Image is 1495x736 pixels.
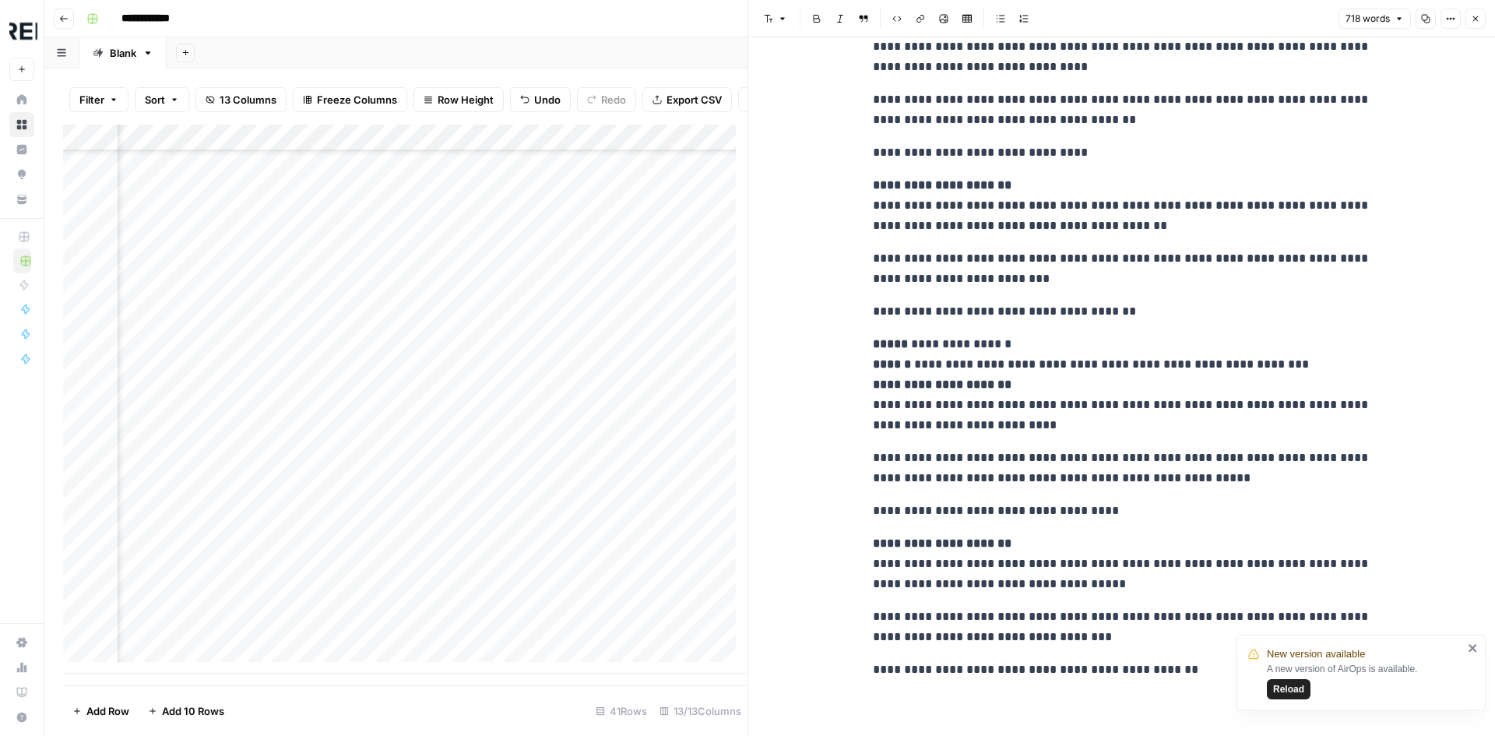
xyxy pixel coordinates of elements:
button: Add Row [63,699,139,724]
span: Add 10 Rows [162,703,224,719]
span: Add Row [86,703,129,719]
a: Blank [79,37,167,69]
button: Export CSV [642,87,732,112]
span: New version available [1267,646,1365,662]
button: Workspace: Threepipe Reply [9,12,34,51]
a: Insights [9,137,34,162]
button: Row Height [413,87,504,112]
span: Freeze Columns [317,92,397,107]
button: Reload [1267,679,1310,699]
button: Redo [577,87,636,112]
button: Sort [135,87,189,112]
span: Filter [79,92,104,107]
button: 13 Columns [195,87,287,112]
button: Add 10 Rows [139,699,234,724]
img: Threepipe Reply Logo [9,18,37,46]
span: Undo [534,92,561,107]
button: Freeze Columns [293,87,407,112]
a: Opportunities [9,162,34,187]
button: close [1468,642,1479,654]
span: Sort [145,92,165,107]
span: 13 Columns [220,92,276,107]
button: Undo [510,87,571,112]
div: A new version of AirOps is available. [1267,662,1463,699]
button: 718 words [1338,9,1411,29]
div: 13/13 Columns [653,699,747,724]
a: Learning Hub [9,680,34,705]
span: Redo [601,92,626,107]
span: 718 words [1345,12,1390,26]
div: Blank [110,45,136,61]
span: Export CSV [667,92,722,107]
a: Home [9,87,34,112]
a: Browse [9,112,34,137]
span: Reload [1273,682,1304,696]
a: Usage [9,655,34,680]
div: 41 Rows [589,699,653,724]
a: Settings [9,630,34,655]
a: Your Data [9,187,34,212]
button: Filter [69,87,128,112]
button: Help + Support [9,705,34,730]
span: Row Height [438,92,494,107]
